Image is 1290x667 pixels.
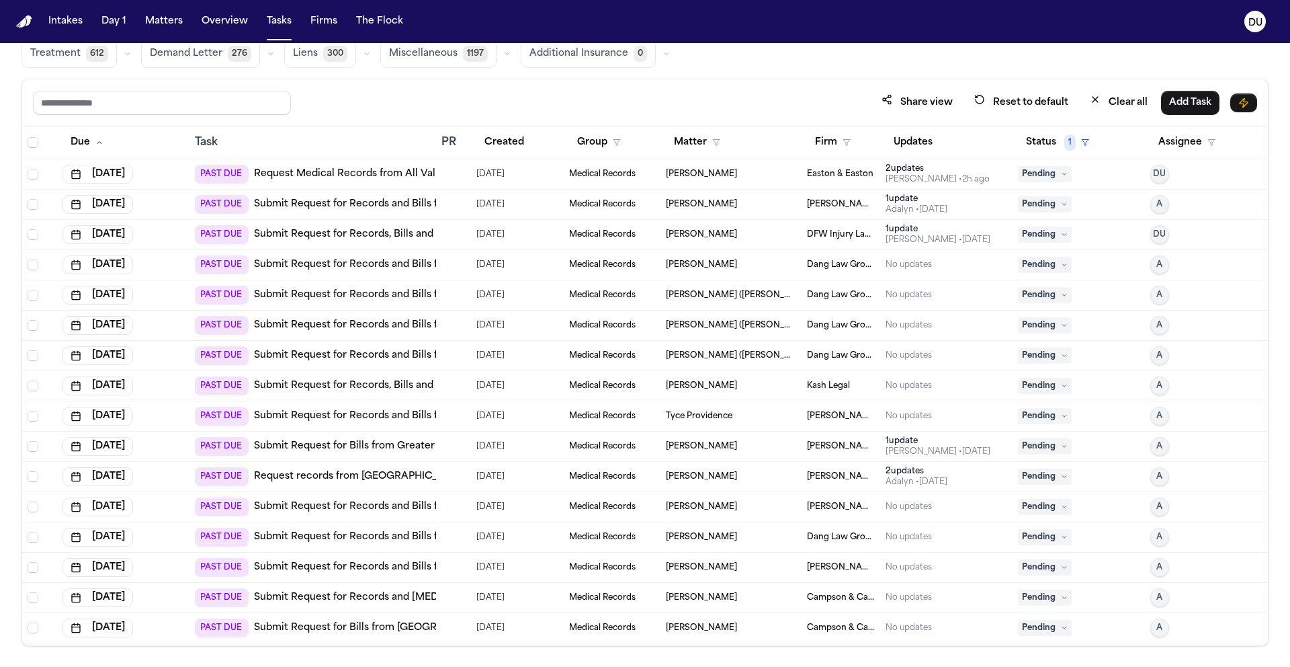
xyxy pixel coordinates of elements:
[30,47,81,61] span: Treatment
[634,46,647,62] span: 0
[1082,90,1156,115] button: Clear all
[141,40,260,68] button: Demand Letter276
[351,9,408,34] button: The Flock
[380,40,497,68] button: Miscellaneous1197
[323,46,347,62] span: 300
[873,90,961,115] button: Share view
[389,47,458,61] span: Miscellaneous
[43,9,88,34] button: Intakes
[1161,91,1219,115] button: Add Task
[521,40,656,68] button: Additional Insurance0
[140,9,188,34] button: Matters
[150,47,222,61] span: Demand Letter
[16,15,32,28] a: Home
[196,9,253,34] button: Overview
[261,9,297,34] button: Tasks
[529,47,628,61] span: Additional Insurance
[284,40,356,68] button: Liens300
[1230,93,1257,112] button: Immediate Task
[463,46,488,62] span: 1197
[21,40,117,68] button: Treatment612
[293,47,318,61] span: Liens
[228,46,251,62] span: 276
[16,15,32,28] img: Finch Logo
[966,90,1076,115] button: Reset to default
[86,46,108,62] span: 612
[305,9,343,34] button: Firms
[96,9,132,34] button: Day 1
